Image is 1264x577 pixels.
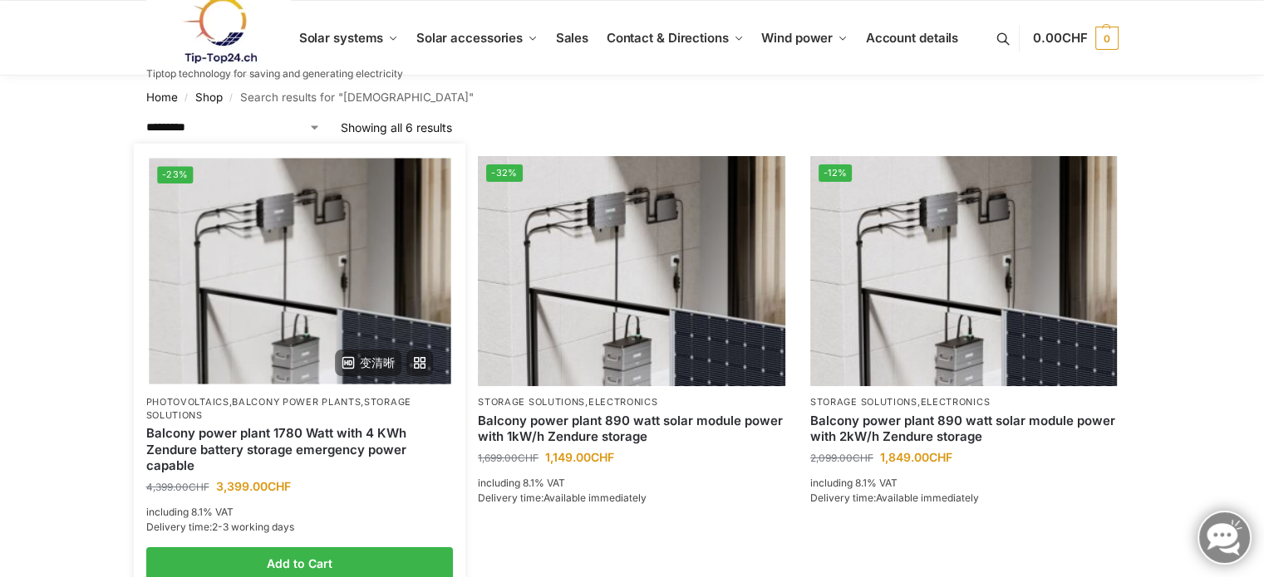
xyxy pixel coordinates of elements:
[880,450,929,464] font: 1,849.00
[866,30,959,46] font: Account details
[761,30,833,46] font: Wind power
[232,396,361,408] a: balcony power plants
[810,491,876,504] font: Delivery time:
[146,67,403,80] font: Tiptop technology for saving and generating electricity
[810,396,917,408] a: Storage solutions
[146,76,1119,119] nav: Breadcrumb
[195,90,223,104] a: Shop
[920,396,990,408] a: Electronics
[341,120,452,134] font: Showing all 6 results
[361,396,364,408] font: ,
[810,452,853,464] font: 2,099.00
[810,413,1118,445] a: Balcony power plant 890 watt solar module power with 2kW/h Zendure storage
[229,396,233,408] font: ,
[929,450,952,464] font: CHF
[876,491,979,504] font: Available immediately
[585,396,588,408] font: ,
[267,556,332,570] font: Add to Cart
[478,491,543,504] font: Delivery time:
[149,159,450,384] a: -23%Zendure solar flow battery storage for balcony power plants
[146,425,454,474] a: Balcony power plant 1780 Watt with 4 KWh Zendure battery storage emergency power capable
[478,156,785,386] a: -32%Balcony power plant 890 watt solar module power with 1kW/h Zendure storage
[146,396,411,420] a: storage solutions
[478,396,585,408] a: Storage solutions
[146,90,178,104] a: Home
[478,413,783,445] font: Balcony power plant 890 watt solar module power with 1kW/h Zendure storage
[212,521,294,533] font: 2-3 working days
[268,479,291,493] font: CHF
[518,452,539,464] font: CHF
[146,396,229,408] a: Photovoltaics
[545,450,591,464] font: 1,149.00
[478,413,785,445] a: Balcony power plant 890 watt solar module power with 1kW/h Zendure storage
[543,491,647,504] font: Available immediately
[810,413,1115,445] font: Balcony power plant 890 watt solar module power with 2kW/h Zendure storage
[853,452,873,464] font: CHF
[1062,30,1088,46] font: CHF
[588,396,658,408] a: Electronics
[478,477,565,489] font: including 8.1% VAT
[858,1,965,76] a: Account details
[240,90,474,104] font: Search results for "[DEMOGRAPHIC_DATA]"
[146,425,406,473] font: Balcony power plant 1780 Watt with 4 KWh Zendure battery storage emergency power capable
[149,159,450,384] img: Zendure solar flow battery storage for balcony power plants
[229,92,233,103] font: /
[548,1,595,76] a: Sales
[146,119,321,136] select: Shop order
[810,156,1118,386] a: -12%Balcony power plant 890 watt solar module power with 2kW/h Zendure storage
[755,1,855,76] a: Wind power
[478,156,785,386] img: Balcony power plant 890 watt solar module power with 1kW/h Zendure storage
[556,30,589,46] font: Sales
[1104,32,1109,45] font: 0
[416,30,523,46] font: Solar accessories
[1033,30,1062,46] font: 0.00
[607,30,729,46] font: Contact & Directions
[478,452,518,464] font: 1,699.00
[810,477,898,489] font: including 8.1% VAT
[1033,13,1118,63] a: 0.00CHF 0
[410,1,545,76] a: Solar accessories
[810,156,1118,386] img: Balcony power plant 890 watt solar module power with 2kW/h Zendure storage
[184,92,188,103] font: /
[917,396,921,408] font: ,
[599,1,750,76] a: Contact & Directions
[146,481,189,493] font: 4,399.00
[189,481,209,493] font: CHF
[146,521,212,533] font: Delivery time:
[591,450,614,464] font: CHF
[216,479,268,493] font: 3,399.00
[146,506,234,518] font: including 8.1% VAT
